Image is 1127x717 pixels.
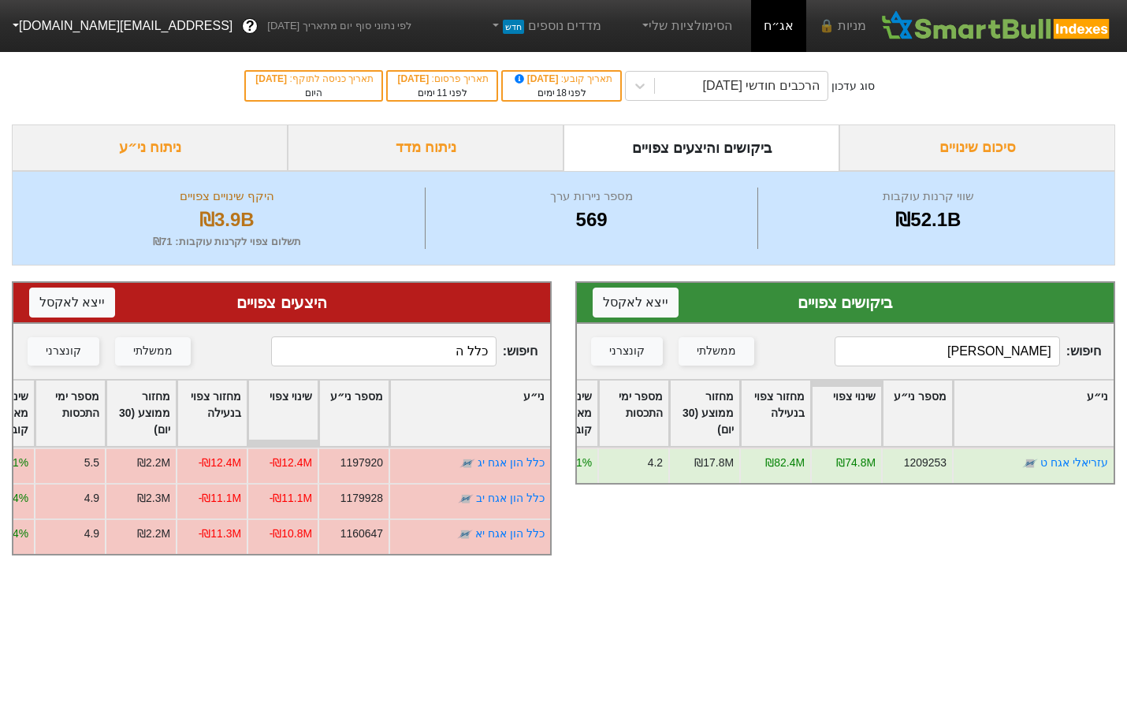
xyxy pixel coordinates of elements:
[839,124,1115,171] div: סיכום שינויים
[475,527,545,540] a: כלל הון אגח יא
[288,124,563,171] div: ניתוח מדד
[561,455,592,471] div: 1.41%
[476,492,545,504] a: כלל הון אגח יב
[270,490,312,507] div: -₪11.1M
[199,526,241,542] div: -₪11.3M
[137,455,170,471] div: ₪2.2M
[84,490,99,507] div: 4.9
[482,10,608,42] a: מדדים נוספיםחדש
[319,381,389,446] div: Toggle SortBy
[35,381,105,446] div: Toggle SortBy
[32,234,421,250] div: תשלום צפוי לקרנות עוקבות : ₪71
[84,526,99,542] div: 4.9
[255,73,289,84] span: [DATE]
[133,343,173,360] div: ממשלתי
[115,337,191,366] button: ממשלתי
[1040,456,1108,469] a: עזריאלי אגח ט
[29,288,115,318] button: ייצא לאקסל
[512,73,561,84] span: [DATE]
[835,336,1060,366] input: 96 רשומות...
[563,124,839,171] div: ביקושים והיצעים צפויים
[177,381,247,446] div: Toggle SortBy
[396,86,489,100] div: לפני ימים
[762,206,1095,234] div: ₪52.1B
[648,455,663,471] div: 4.2
[765,455,805,471] div: ₪82.4M
[32,188,421,206] div: היקף שינויים צפויים
[137,490,170,507] div: ₪2.3M
[762,188,1095,206] div: שווי קרנות עוקבות
[694,455,734,471] div: ₪17.8M
[437,87,447,98] span: 11
[397,73,431,84] span: [DATE]
[593,291,1098,314] div: ביקושים צפויים
[430,206,753,234] div: 569
[511,86,612,100] div: לפני ימים
[430,188,753,206] div: מספר ניירות ערך
[199,455,241,471] div: -₪12.4M
[340,490,383,507] div: 1179928
[199,490,241,507] div: -₪11.1M
[633,10,738,42] a: הסימולציות שלי
[879,10,1114,42] img: SmartBull
[556,87,567,98] span: 18
[254,72,374,86] div: תאריך כניסה לתוקף :
[599,381,668,446] div: Toggle SortBy
[267,18,411,34] span: לפי נתוני סוף יום מתאריך [DATE]
[679,337,754,366] button: ממשלתי
[457,526,473,542] img: tase link
[697,343,736,360] div: ממשלתי
[458,491,474,507] img: tase link
[340,455,383,471] div: 1197920
[836,455,876,471] div: ₪74.8M
[670,381,739,446] div: Toggle SortBy
[106,381,176,446] div: Toggle SortBy
[954,381,1114,446] div: Toggle SortBy
[32,206,421,234] div: ₪3.9B
[271,336,497,366] input: 473 רשומות...
[340,526,383,542] div: 1160647
[28,337,99,366] button: קונצרני
[812,381,881,446] div: Toggle SortBy
[1022,455,1038,471] img: tase link
[904,455,947,471] div: 1209253
[270,526,312,542] div: -₪10.8M
[478,456,545,469] a: כלל הון אגח יג
[84,455,99,471] div: 5.5
[396,72,489,86] div: תאריך פרסום :
[46,343,81,360] div: קונצרני
[703,76,820,95] div: הרכבים חודשי [DATE]
[741,381,810,446] div: Toggle SortBy
[246,16,255,37] span: ?
[137,526,170,542] div: ₪2.2M
[248,381,318,446] div: Toggle SortBy
[29,291,534,314] div: היצעים צפויים
[271,336,537,366] span: חיפוש :
[883,381,952,446] div: Toggle SortBy
[831,78,875,95] div: סוג עדכון
[459,455,475,471] img: tase link
[390,381,550,446] div: Toggle SortBy
[270,455,312,471] div: -₪12.4M
[305,87,322,98] span: היום
[12,124,288,171] div: ניתוח ני״ע
[591,337,663,366] button: קונצרני
[609,343,645,360] div: קונצרני
[593,288,679,318] button: ייצא לאקסל
[835,336,1101,366] span: חיפוש :
[511,72,612,86] div: תאריך קובע :
[503,20,524,34] span: חדש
